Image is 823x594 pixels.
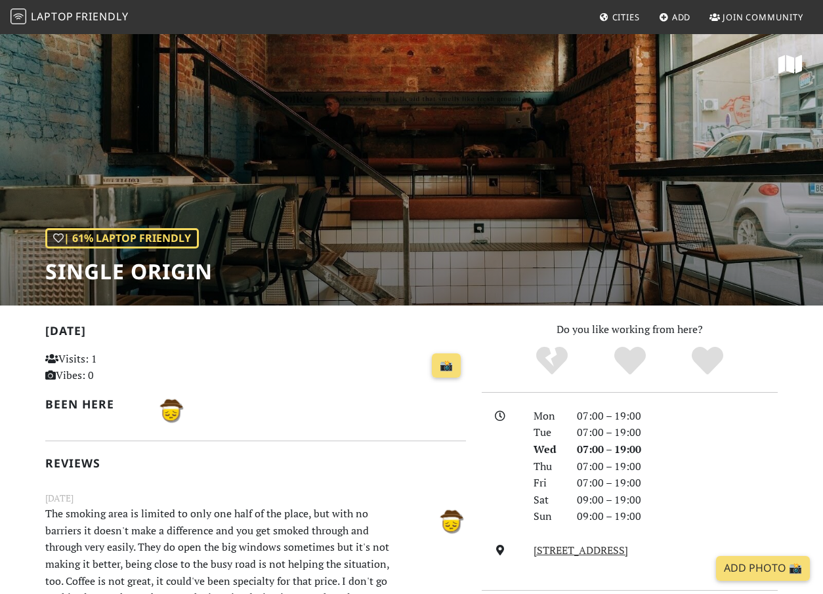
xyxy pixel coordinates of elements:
div: Definitely! [669,345,747,378]
a: Add Photo 📸 [716,556,810,581]
p: Do you like working from here? [482,321,778,338]
div: Thu [526,458,569,475]
img: LaptopFriendly [11,9,26,24]
img: 3609-basel.jpg [434,505,466,537]
div: Yes [591,345,669,378]
div: 07:00 – 19:00 [569,475,786,492]
span: Basel B [154,402,186,416]
a: 📸 [432,353,461,378]
div: Sun [526,508,569,525]
div: Sat [526,492,569,509]
div: Fri [526,475,569,492]
div: Mon [526,408,569,425]
h2: Been here [45,397,138,411]
h1: Single Origin [45,259,213,284]
a: Add [654,5,696,29]
span: Add [672,11,691,23]
h2: [DATE] [45,324,466,343]
img: 3609-basel.jpg [154,395,186,426]
a: Join Community [704,5,809,29]
div: 07:00 – 19:00 [569,424,786,441]
div: 07:00 – 19:00 [569,408,786,425]
span: Friendly [75,9,128,24]
div: 07:00 – 19:00 [569,441,786,458]
div: Wed [526,441,569,458]
span: Laptop [31,9,74,24]
a: LaptopFriendly LaptopFriendly [11,6,129,29]
div: 09:00 – 19:00 [569,492,786,509]
span: Join Community [723,11,803,23]
div: 07:00 – 19:00 [569,458,786,475]
h2: Reviews [45,456,466,470]
span: Cities [612,11,640,23]
div: No [513,345,591,378]
a: Cities [594,5,645,29]
div: 09:00 – 19:00 [569,508,786,525]
small: [DATE] [37,491,474,505]
span: Basel B [434,513,466,527]
div: | 61% Laptop Friendly [45,228,199,249]
a: [STREET_ADDRESS] [534,543,628,557]
div: Tue [526,424,569,441]
p: Visits: 1 Vibes: 0 [45,351,175,384]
